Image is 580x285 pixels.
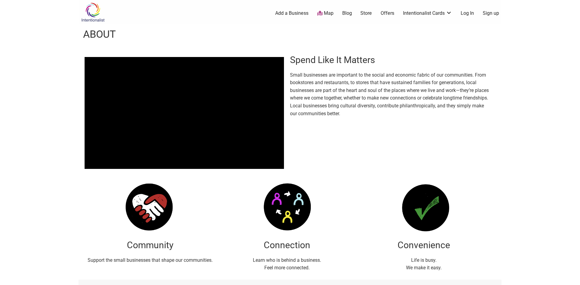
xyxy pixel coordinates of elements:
a: Map [317,10,333,17]
a: Blog [342,10,352,17]
a: Intentionalist Cards [403,10,452,17]
h2: Convenience [359,239,489,252]
a: Add a Business [275,10,308,17]
img: Intentionalist [79,2,107,22]
a: Offers [381,10,394,17]
img: about-image-1.png [397,180,451,234]
p: Learn who is behind a business. Feel more connected. [221,256,352,272]
p: Support the small businesses that shape our communities. [85,256,215,264]
h2: Spend Like It Matters [290,54,489,66]
a: Log In [461,10,474,17]
h2: Connection [221,239,352,252]
a: Store [360,10,372,17]
h1: About [83,27,116,42]
img: about-image-2.png [260,180,314,234]
a: Sign up [483,10,499,17]
h2: Community [85,239,215,252]
p: Small businesses are important to the social and economic fabric of our communities. From booksto... [290,71,489,118]
p: Life is busy. We make it easy. [359,256,489,272]
img: about-image-3.png [123,180,177,234]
